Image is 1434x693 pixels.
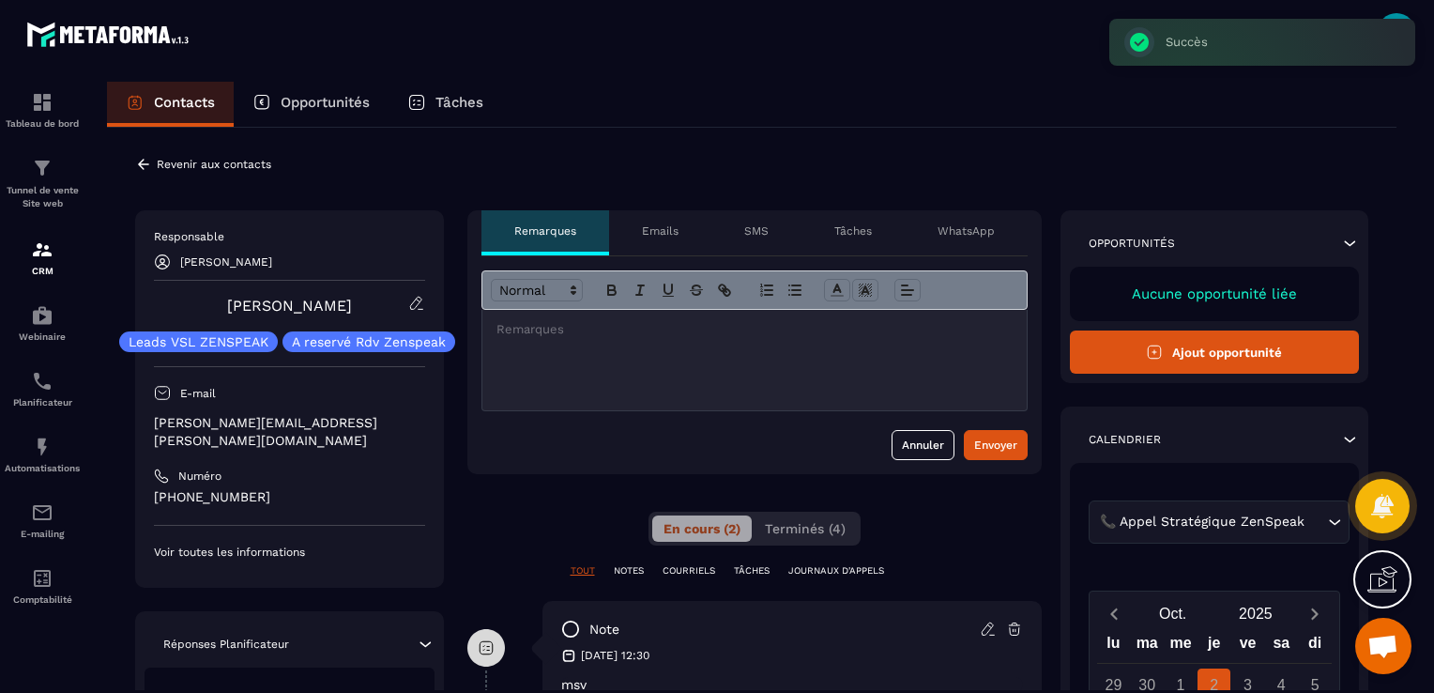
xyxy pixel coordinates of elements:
[178,469,221,484] p: Numéro
[754,516,857,542] button: Terminés (4)
[31,91,53,114] img: formation
[31,239,53,261] img: formation
[154,545,425,560] p: Voir toutes les informations
[180,386,216,401] p: E-mail
[734,564,770,577] p: TÂCHES
[31,501,53,524] img: email
[1070,331,1360,374] button: Ajout opportunité
[561,677,1023,692] p: msv
[154,414,425,450] p: [PERSON_NAME][EMAIL_ADDRESS][PERSON_NAME][DOMAIN_NAME]
[892,430,954,460] button: Annuler
[1231,630,1265,663] div: ve
[5,184,80,210] p: Tunnel de vente Site web
[5,553,80,619] a: accountantaccountantComptabilité
[1097,601,1132,626] button: Previous month
[652,516,752,542] button: En cours (2)
[5,594,80,605] p: Comptabilité
[614,564,644,577] p: NOTES
[1355,618,1411,674] div: Ouvrir le chat
[31,370,53,393] img: scheduler
[663,564,715,577] p: COURRIELS
[31,436,53,458] img: automations
[5,422,80,487] a: automationsautomationsAutomatisations
[938,223,995,239] p: WhatsApp
[31,304,53,327] img: automations
[765,521,846,536] span: Terminés (4)
[154,489,270,504] ringoverc2c-number-84e06f14122c: [PHONE_NUMBER]
[1309,512,1323,532] input: Search for option
[664,521,740,536] span: En cours (2)
[589,621,619,639] p: note
[5,77,80,143] a: formationformationTableau de bord
[1089,500,1350,544] div: Search for option
[514,223,576,239] p: Remarques
[1089,236,1175,251] p: Opportunités
[834,223,872,239] p: Tâches
[5,266,80,276] p: CRM
[163,637,289,652] p: Réponses Planificateur
[435,94,483,111] p: Tâches
[1097,630,1131,663] div: lu
[5,529,80,539] p: E-mailing
[157,158,271,171] p: Revenir aux contacts
[5,331,80,342] p: Webinaire
[571,564,595,577] p: TOUT
[5,397,80,408] p: Planificateur
[292,335,446,348] p: A reservé Rdv Zenspeak
[154,229,425,244] p: Responsable
[154,94,215,111] p: Contacts
[5,118,80,129] p: Tableau de bord
[1214,597,1297,630] button: Open years overlay
[1264,630,1298,663] div: sa
[964,430,1028,460] button: Envoyer
[1130,630,1164,663] div: ma
[180,255,272,269] p: [PERSON_NAME]
[1297,601,1332,626] button: Next month
[5,463,80,473] p: Automatisations
[5,487,80,553] a: emailemailE-mailing
[974,436,1017,454] div: Envoyer
[1198,630,1231,663] div: je
[1096,512,1309,532] span: 📞 Appel Stratégique ZenSpeak
[31,567,53,590] img: accountant
[1089,285,1341,302] p: Aucune opportunité liée
[1164,630,1198,663] div: me
[1089,432,1161,447] p: Calendrier
[642,223,679,239] p: Emails
[5,224,80,290] a: formationformationCRM
[744,223,769,239] p: SMS
[581,648,649,663] p: [DATE] 12:30
[281,94,370,111] p: Opportunités
[129,335,268,348] p: Leads VSL ZENSPEAK
[1132,597,1214,630] button: Open months overlay
[227,297,352,315] a: [PERSON_NAME]
[1298,630,1332,663] div: di
[31,157,53,179] img: formation
[5,143,80,224] a: formationformationTunnel de vente Site web
[234,82,389,127] a: Opportunités
[154,489,270,504] ringoverc2c-84e06f14122c: Call with Ringover
[5,290,80,356] a: automationsautomationsWebinaire
[788,564,884,577] p: JOURNAUX D'APPELS
[5,356,80,422] a: schedulerschedulerPlanificateur
[389,82,502,127] a: Tâches
[26,17,195,52] img: logo
[107,82,234,127] a: Contacts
